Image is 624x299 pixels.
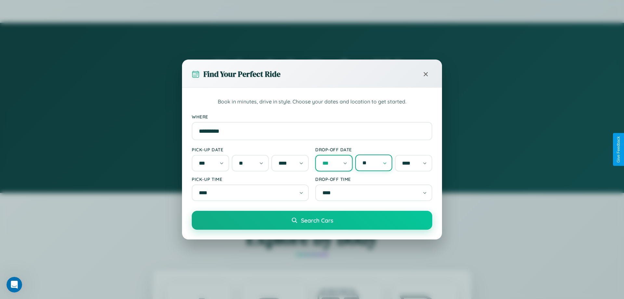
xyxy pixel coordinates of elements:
label: Pick-up Date [192,147,309,152]
label: Where [192,114,432,119]
span: Search Cars [301,217,333,224]
h3: Find Your Perfect Ride [203,69,280,79]
label: Drop-off Time [315,176,432,182]
label: Pick-up Time [192,176,309,182]
label: Drop-off Date [315,147,432,152]
button: Search Cars [192,211,432,230]
p: Book in minutes, drive in style. Choose your dates and location to get started. [192,98,432,106]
